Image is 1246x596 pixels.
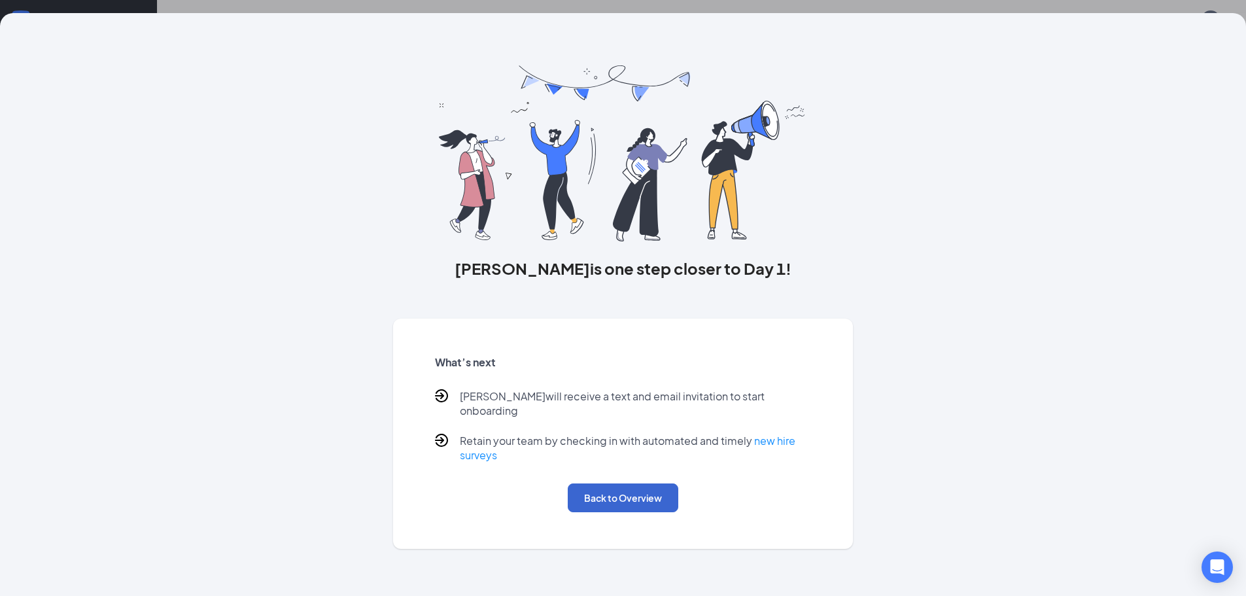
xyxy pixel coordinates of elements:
[460,389,812,418] p: [PERSON_NAME] will receive a text and email invitation to start onboarding
[460,434,812,463] p: Retain your team by checking in with automated and timely
[393,257,854,279] h3: [PERSON_NAME] is one step closer to Day 1!
[460,434,795,462] a: new hire surveys
[1202,552,1233,583] div: Open Intercom Messenger
[568,483,678,512] button: Back to Overview
[435,355,812,370] h5: What’s next
[439,65,807,241] img: you are all set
